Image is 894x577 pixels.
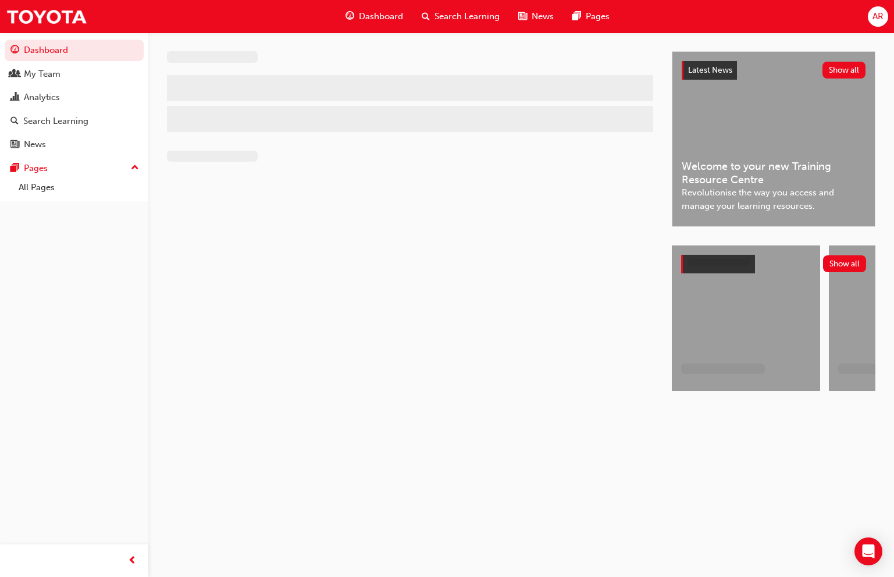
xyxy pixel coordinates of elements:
a: Latest NewsShow allWelcome to your new Training Resource CentreRevolutionise the way you access a... [672,51,875,227]
span: Dashboard [359,10,403,23]
div: Open Intercom Messenger [854,537,882,565]
a: Search Learning [5,111,144,132]
img: Trak [6,3,87,30]
a: Dashboard [5,40,144,61]
a: My Team [5,63,144,85]
a: News [5,134,144,155]
a: news-iconNews [509,5,563,29]
span: Pages [586,10,610,23]
a: All Pages [14,179,144,197]
span: guage-icon [346,9,354,24]
button: AR [868,6,888,27]
span: Revolutionise the way you access and manage your learning resources. [682,186,865,212]
span: pages-icon [572,9,581,24]
span: guage-icon [10,45,19,56]
span: news-icon [518,9,527,24]
span: Welcome to your new Training Resource Centre [682,160,865,186]
a: Analytics [5,87,144,108]
a: search-iconSearch Learning [412,5,509,29]
a: Latest NewsShow all [682,61,865,80]
div: Search Learning [23,115,88,128]
div: Pages [24,162,48,175]
div: News [24,138,46,151]
span: up-icon [131,161,139,176]
span: pages-icon [10,163,19,174]
a: guage-iconDashboard [336,5,412,29]
button: Show all [822,62,866,79]
button: Show all [823,255,867,272]
span: prev-icon [128,554,137,568]
button: Pages [5,158,144,179]
span: chart-icon [10,92,19,103]
a: Show all [681,255,866,273]
button: DashboardMy TeamAnalyticsSearch LearningNews [5,37,144,158]
span: search-icon [422,9,430,24]
a: pages-iconPages [563,5,619,29]
span: search-icon [10,116,19,127]
div: Analytics [24,91,60,104]
div: My Team [24,67,60,81]
span: Latest News [688,65,732,75]
span: News [532,10,554,23]
span: news-icon [10,140,19,150]
span: AR [872,10,884,23]
span: Search Learning [434,10,500,23]
span: people-icon [10,69,19,80]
